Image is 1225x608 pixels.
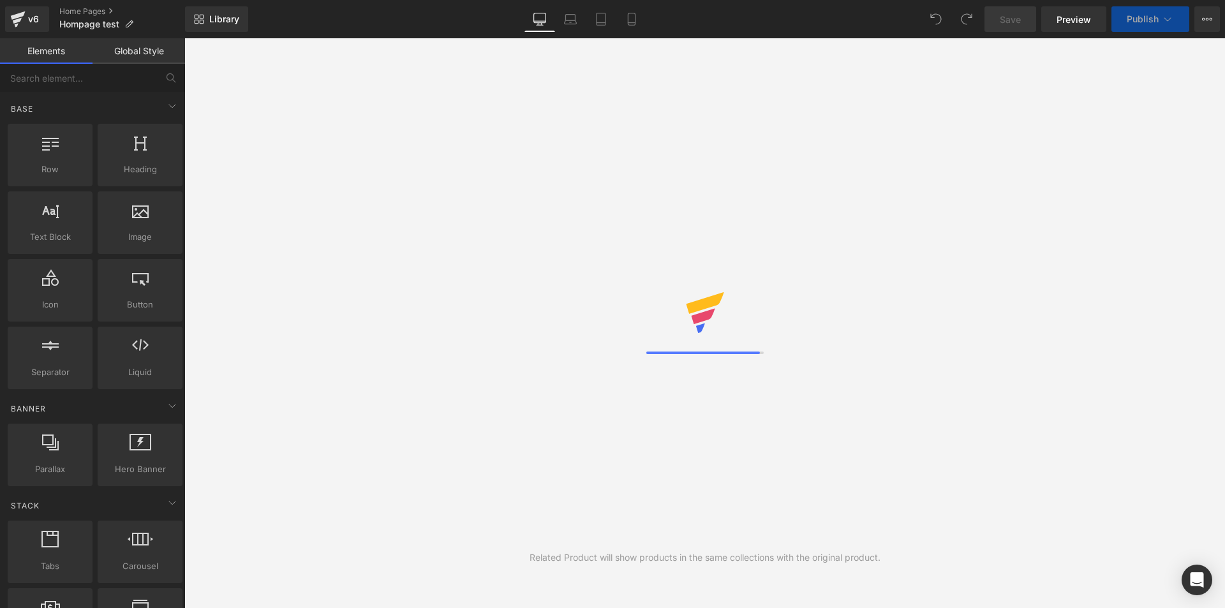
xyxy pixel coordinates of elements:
span: Carousel [101,560,179,573]
button: Publish [1111,6,1189,32]
a: Tablet [586,6,616,32]
span: Hompage test [59,19,119,29]
span: Stack [10,500,41,512]
div: Open Intercom Messenger [1182,565,1212,595]
a: New Library [185,6,248,32]
button: Undo [923,6,949,32]
span: Base [10,103,34,115]
span: Banner [10,403,47,415]
a: v6 [5,6,49,32]
span: Tabs [11,560,89,573]
div: v6 [26,11,41,27]
a: Preview [1041,6,1106,32]
div: Related Product will show products in the same collections with the original product. [530,551,880,565]
a: Mobile [616,6,647,32]
span: Text Block [11,230,89,244]
span: Hero Banner [101,463,179,476]
a: Home Pages [59,6,185,17]
a: Desktop [524,6,555,32]
span: Parallax [11,463,89,476]
span: Library [209,13,239,25]
span: Preview [1057,13,1091,26]
button: More [1194,6,1220,32]
button: Redo [954,6,979,32]
span: Icon [11,298,89,311]
span: Liquid [101,366,179,379]
a: Global Style [93,38,185,64]
span: Button [101,298,179,311]
span: Separator [11,366,89,379]
span: Save [1000,13,1021,26]
span: Heading [101,163,179,176]
span: Image [101,230,179,244]
span: Row [11,163,89,176]
a: Laptop [555,6,586,32]
span: Publish [1127,14,1159,24]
